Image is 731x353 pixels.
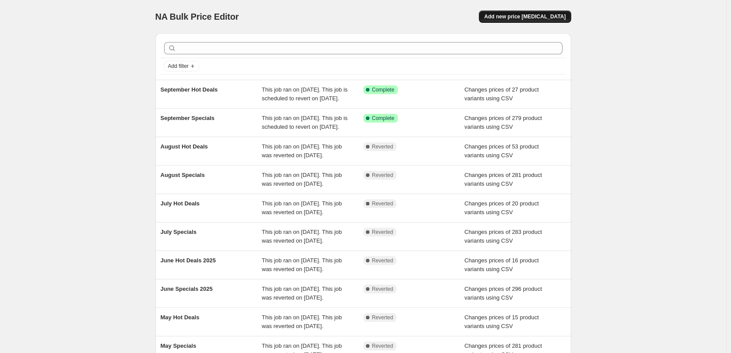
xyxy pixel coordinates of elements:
[372,342,394,349] span: Reverted
[262,115,348,130] span: This job ran on [DATE]. This job is scheduled to revert on [DATE].
[164,61,199,71] button: Add filter
[464,229,542,244] span: Changes prices of 283 product variants using CSV
[479,11,571,23] button: Add new price [MEDICAL_DATA]
[262,229,342,244] span: This job ran on [DATE]. This job was reverted on [DATE].
[161,86,218,93] span: September Hot Deals
[372,115,394,122] span: Complete
[262,257,342,272] span: This job ran on [DATE]. This job was reverted on [DATE].
[464,172,542,187] span: Changes prices of 281 product variants using CSV
[262,143,342,159] span: This job ran on [DATE]. This job was reverted on [DATE].
[464,143,539,159] span: Changes prices of 53 product variants using CSV
[464,115,542,130] span: Changes prices of 279 product variants using CSV
[372,86,394,93] span: Complete
[262,86,348,102] span: This job ran on [DATE]. This job is scheduled to revert on [DATE].
[372,314,394,321] span: Reverted
[262,200,342,215] span: This job ran on [DATE]. This job was reverted on [DATE].
[161,286,213,292] span: June Specials 2025
[161,200,200,207] span: July Hot Deals
[372,200,394,207] span: Reverted
[464,257,539,272] span: Changes prices of 16 product variants using CSV
[484,13,566,20] span: Add new price [MEDICAL_DATA]
[168,63,189,70] span: Add filter
[372,286,394,293] span: Reverted
[464,200,539,215] span: Changes prices of 20 product variants using CSV
[464,286,542,301] span: Changes prices of 296 product variants using CSV
[464,86,539,102] span: Changes prices of 27 product variants using CSV
[155,12,239,21] span: NA Bulk Price Editor
[161,342,197,349] span: May Specials
[161,314,200,321] span: May Hot Deals
[262,286,342,301] span: This job ran on [DATE]. This job was reverted on [DATE].
[161,229,197,235] span: July Specials
[372,257,394,264] span: Reverted
[464,314,539,329] span: Changes prices of 15 product variants using CSV
[161,257,216,264] span: June Hot Deals 2025
[262,172,342,187] span: This job ran on [DATE]. This job was reverted on [DATE].
[372,229,394,236] span: Reverted
[161,115,215,121] span: September Specials
[372,143,394,150] span: Reverted
[372,172,394,179] span: Reverted
[161,143,208,150] span: August Hot Deals
[161,172,205,178] span: August Specials
[262,314,342,329] span: This job ran on [DATE]. This job was reverted on [DATE].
